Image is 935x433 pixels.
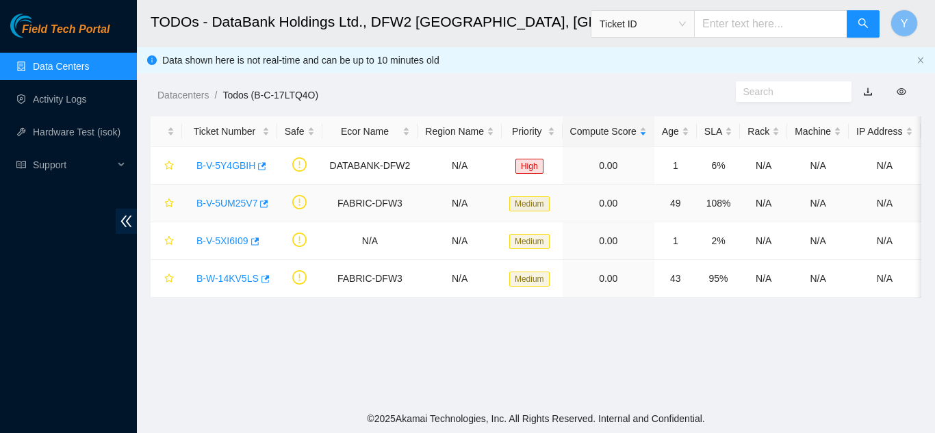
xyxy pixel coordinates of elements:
span: eye [897,87,906,96]
a: download [863,86,873,97]
span: search [858,18,869,31]
span: High [515,159,543,174]
td: N/A [740,260,787,298]
button: close [917,56,925,65]
td: N/A [740,185,787,222]
button: star [158,267,175,289]
input: Search [743,84,834,99]
td: 108% [697,185,740,222]
span: / [214,90,217,101]
button: star [158,192,175,214]
td: 6% [697,147,740,185]
span: read [16,160,26,170]
footer: © 2025 Akamai Technologies, Inc. All Rights Reserved. Internal and Confidential. [137,404,935,433]
td: N/A [787,260,849,298]
a: Hardware Test (isok) [33,127,120,137]
a: Activity Logs [33,94,87,105]
button: star [158,155,175,176]
span: star [164,274,174,285]
td: N/A [418,222,502,260]
td: 0.00 [563,222,654,260]
td: 2% [697,222,740,260]
span: exclamation-circle [292,233,307,247]
td: N/A [849,147,920,185]
td: 49 [654,185,697,222]
td: N/A [322,222,418,260]
span: Medium [509,196,550,211]
td: FABRIC-DFW3 [322,260,418,298]
td: N/A [849,185,920,222]
td: N/A [849,222,920,260]
td: FABRIC-DFW3 [322,185,418,222]
a: B-V-5UM25V7 [196,198,257,209]
td: N/A [787,185,849,222]
span: exclamation-circle [292,195,307,209]
span: Medium [509,234,550,249]
td: 95% [697,260,740,298]
span: Medium [509,272,550,287]
span: Field Tech Portal [22,23,110,36]
span: star [164,198,174,209]
span: star [164,161,174,172]
td: DATABANK-DFW2 [322,147,418,185]
span: double-left [116,209,137,234]
span: close [917,56,925,64]
td: N/A [787,147,849,185]
button: Y [891,10,918,37]
span: Support [33,151,114,179]
td: N/A [418,260,502,298]
a: Akamai TechnologiesField Tech Portal [10,25,110,42]
button: download [853,81,883,103]
td: 0.00 [563,260,654,298]
td: N/A [740,222,787,260]
td: N/A [740,147,787,185]
td: 0.00 [563,185,654,222]
img: Akamai Technologies [10,14,69,38]
button: search [847,10,880,38]
button: star [158,230,175,252]
span: Ticket ID [600,14,686,34]
td: 1 [654,147,697,185]
td: 1 [654,222,697,260]
a: B-V-5Y4GBIH [196,160,255,171]
span: Y [901,15,908,32]
td: 0.00 [563,147,654,185]
a: Data Centers [33,61,89,72]
a: B-V-5XI6I09 [196,235,248,246]
td: N/A [849,260,920,298]
span: star [164,236,174,247]
input: Enter text here... [694,10,847,38]
a: Datacenters [157,90,209,101]
td: N/A [418,185,502,222]
span: exclamation-circle [292,270,307,285]
a: Todos (B-C-17LTQ4O) [222,90,318,101]
td: N/A [418,147,502,185]
a: B-W-14KV5LS [196,273,259,284]
td: 43 [654,260,697,298]
td: N/A [787,222,849,260]
span: exclamation-circle [292,157,307,172]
